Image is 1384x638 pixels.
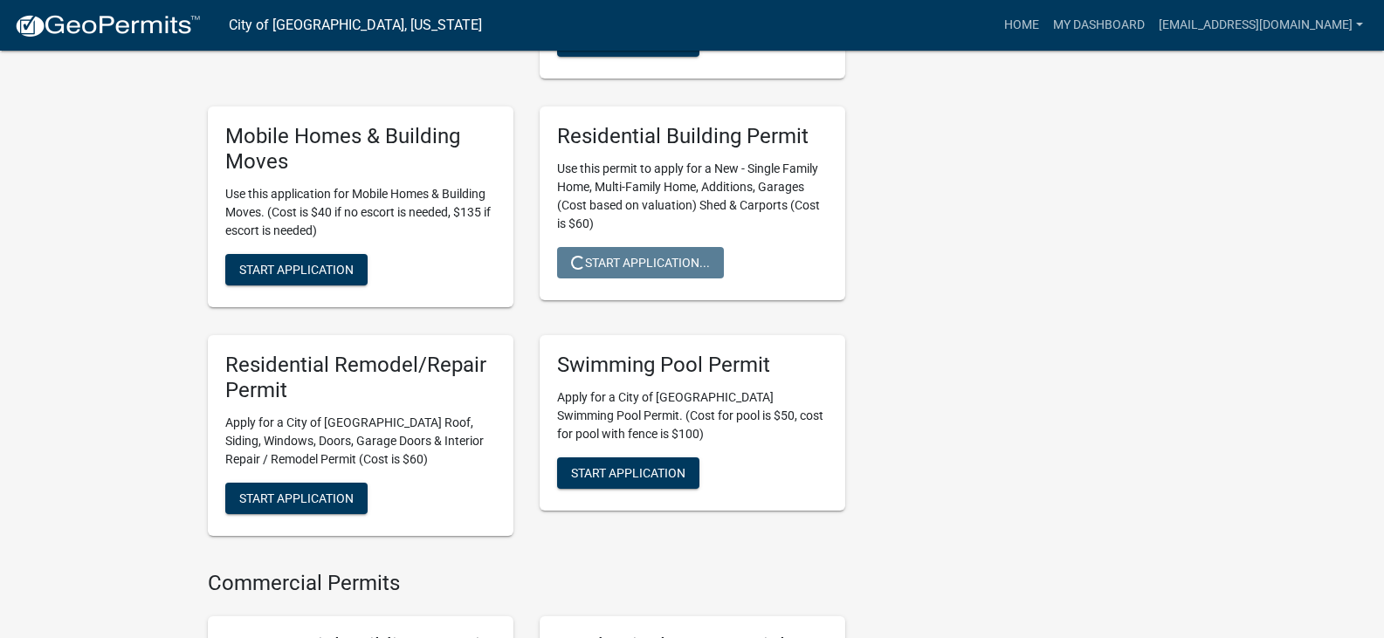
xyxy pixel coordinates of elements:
[557,353,828,378] h5: Swimming Pool Permit
[571,465,685,479] span: Start Application
[1152,9,1370,42] a: [EMAIL_ADDRESS][DOMAIN_NAME]
[239,263,354,277] span: Start Application
[239,491,354,504] span: Start Application
[225,254,368,285] button: Start Application
[225,124,496,175] h5: Mobile Homes & Building Moves
[557,247,724,278] button: Start Application...
[557,388,828,443] p: Apply for a City of [GEOGRAPHIC_DATA] Swimming Pool Permit. (Cost for pool is $50, cost for pool ...
[997,9,1046,42] a: Home
[225,414,496,469] p: Apply for a City of [GEOGRAPHIC_DATA] Roof, Siding, Windows, Doors, Garage Doors & Interior Repai...
[229,10,482,40] a: City of [GEOGRAPHIC_DATA], [US_STATE]
[557,124,828,149] h5: Residential Building Permit
[557,457,699,489] button: Start Application
[225,185,496,240] p: Use this application for Mobile Homes & Building Moves. (Cost is $40 if no escort is needed, $135...
[557,160,828,233] p: Use this permit to apply for a New - Single Family Home, Multi-Family Home, Additions, Garages (C...
[571,256,710,270] span: Start Application...
[208,571,845,596] h4: Commercial Permits
[225,483,368,514] button: Start Application
[1046,9,1152,42] a: My Dashboard
[225,353,496,403] h5: Residential Remodel/Repair Permit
